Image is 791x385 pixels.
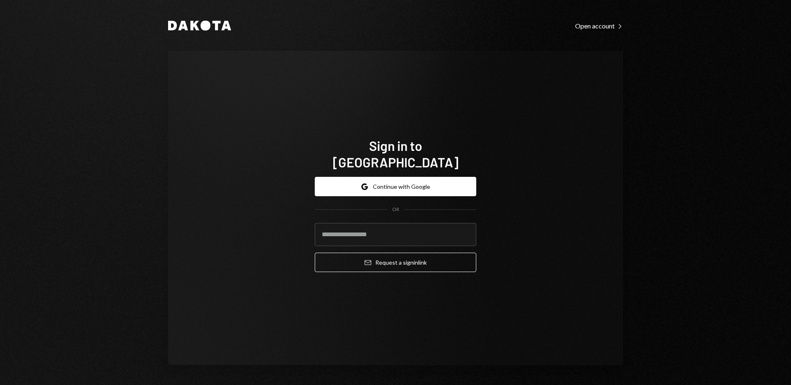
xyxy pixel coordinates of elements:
[392,206,399,213] div: OR
[315,253,476,272] button: Request a signinlink
[575,22,623,30] div: Open account
[575,21,623,30] a: Open account
[315,177,476,196] button: Continue with Google
[315,137,476,170] h1: Sign in to [GEOGRAPHIC_DATA]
